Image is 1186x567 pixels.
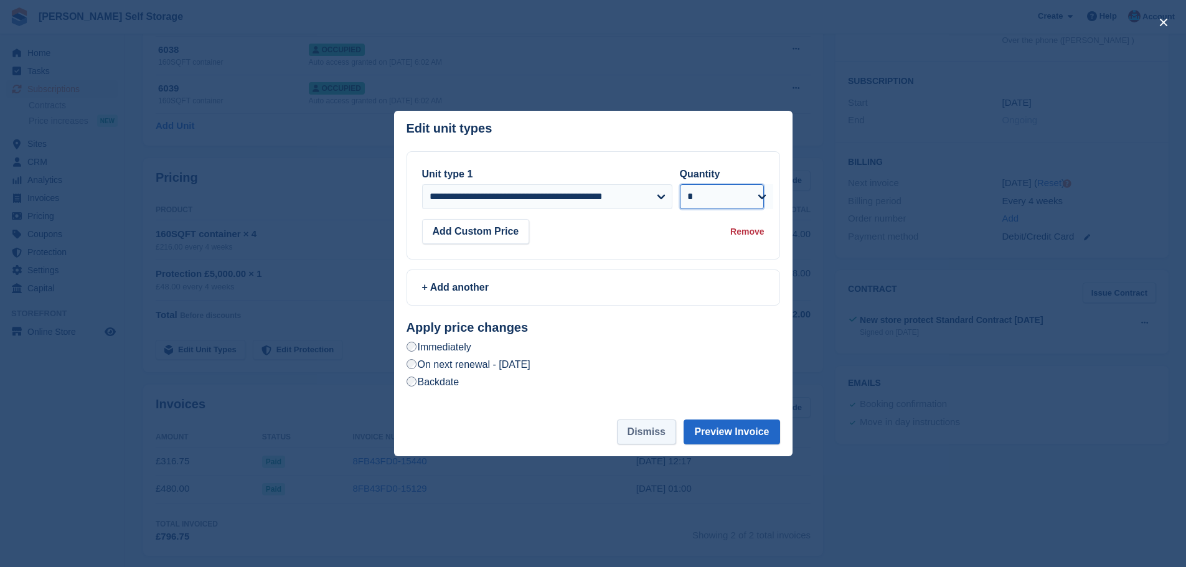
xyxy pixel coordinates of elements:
[407,121,492,136] p: Edit unit types
[407,340,471,354] label: Immediately
[407,358,530,371] label: On next renewal - [DATE]
[422,169,473,179] label: Unit type 1
[407,377,417,387] input: Backdate
[680,169,720,179] label: Quantity
[422,280,765,295] div: + Add another
[684,419,779,444] button: Preview Invoice
[617,419,676,444] button: Dismiss
[407,269,780,306] a: + Add another
[407,321,529,334] strong: Apply price changes
[407,359,417,369] input: On next renewal - [DATE]
[1154,12,1174,32] button: close
[422,219,530,244] button: Add Custom Price
[730,225,764,238] div: Remove
[407,342,417,352] input: Immediately
[407,375,459,388] label: Backdate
